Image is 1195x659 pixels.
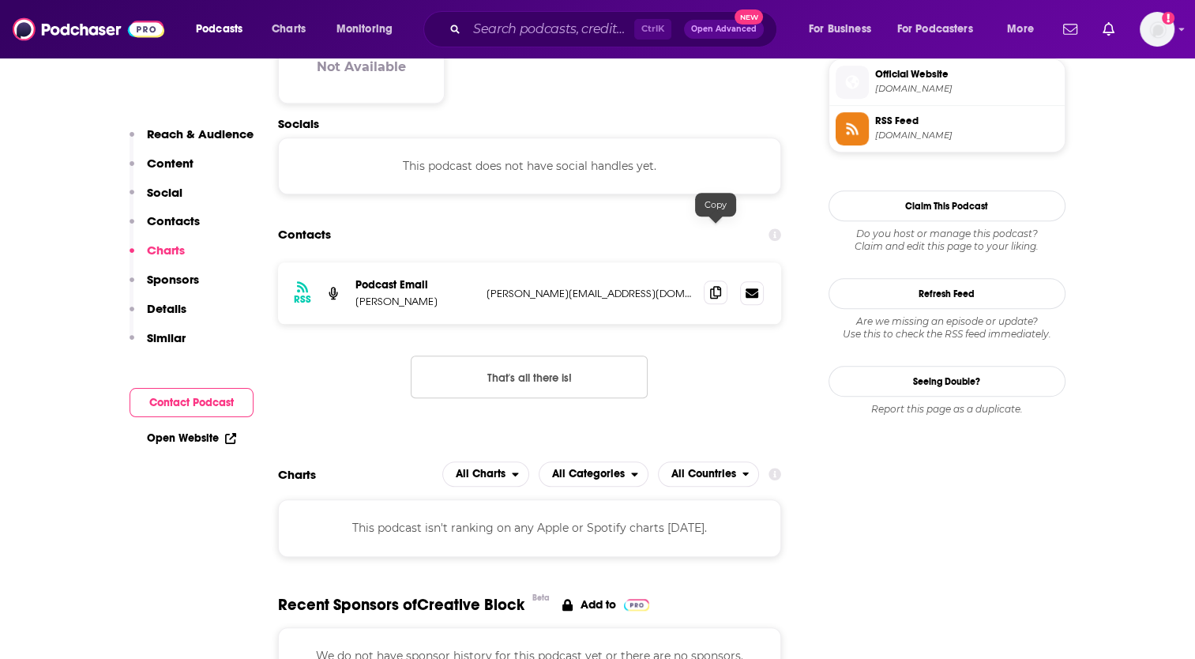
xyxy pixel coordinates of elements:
h2: Contacts [278,220,331,250]
span: Logged in as ShoutComms [1140,12,1174,47]
button: Refresh Feed [829,278,1065,309]
a: Open Website [147,431,236,445]
button: Open AdvancedNew [684,20,764,39]
p: Reach & Audience [147,126,254,141]
a: Show notifications dropdown [1096,16,1121,43]
p: Contacts [147,213,200,228]
div: This podcast isn't ranking on any Apple or Spotify charts [DATE]. [278,499,782,556]
p: Social [147,185,182,200]
span: medialabyyc.com [875,83,1058,95]
button: Contacts [130,213,200,243]
button: open menu [996,17,1054,42]
p: [PERSON_NAME] [355,295,474,308]
span: For Business [809,18,871,40]
span: All Countries [671,469,736,480]
svg: Add a profile image [1162,12,1174,24]
div: This podcast does not have social handles yet. [278,137,782,194]
img: Pro Logo [624,599,650,611]
button: Details [130,301,186,330]
button: Charts [130,243,185,272]
div: Beta [532,593,550,603]
span: Do you host or manage this podcast? [829,228,1065,240]
button: open menu [798,17,891,42]
span: All Categories [552,469,625,480]
img: Podchaser - Follow, Share and Rate Podcasts [13,14,164,44]
span: feeds.transistor.fm [875,130,1058,141]
h2: Charts [278,467,316,482]
span: More [1007,18,1034,40]
button: open menu [887,17,996,42]
span: Charts [272,18,306,40]
button: open menu [658,461,760,487]
div: Are we missing an episode or update? Use this to check the RSS feed immediately. [829,315,1065,341]
a: Official Website[DOMAIN_NAME] [836,66,1058,99]
p: Sponsors [147,272,199,287]
img: User Profile [1140,12,1174,47]
p: Add to [581,597,616,612]
span: Official Website [875,67,1058,81]
span: Ctrl K [634,19,671,40]
button: open menu [539,461,648,487]
p: Content [147,156,194,171]
p: [PERSON_NAME][EMAIL_ADDRESS][DOMAIN_NAME] [487,287,692,300]
h3: Not Available [317,59,406,74]
button: Reach & Audience [130,126,254,156]
a: RSS Feed[DOMAIN_NAME] [836,112,1058,145]
div: Claim and edit this page to your liking. [829,228,1065,253]
button: open menu [442,461,529,487]
button: Sponsors [130,272,199,301]
a: Seeing Double? [829,366,1065,397]
p: Similar [147,330,186,345]
h2: Socials [278,116,782,131]
button: Contact Podcast [130,388,254,417]
span: New [735,9,763,24]
button: Claim This Podcast [829,190,1065,221]
p: Podcast Email [355,278,474,292]
button: Social [130,185,182,214]
button: Content [130,156,194,185]
span: For Podcasters [897,18,973,40]
button: open menu [185,17,263,42]
div: Report this page as a duplicate. [829,403,1065,416]
a: Charts [261,17,315,42]
h2: Countries [658,461,760,487]
button: Similar [130,330,186,360]
h3: RSS [294,293,311,306]
div: Copy [695,193,736,217]
a: Show notifications dropdown [1057,16,1084,43]
h2: Categories [539,461,648,487]
button: Show profile menu [1140,12,1174,47]
p: Charts [147,243,185,258]
span: Monitoring [336,18,393,40]
input: Search podcasts, credits, & more... [467,17,634,42]
span: Recent Sponsors of Creative Block [278,595,524,615]
span: RSS Feed [875,114,1058,128]
h2: Platforms [442,461,529,487]
button: open menu [325,17,413,42]
span: All Charts [456,469,505,480]
button: Nothing here. [411,356,648,398]
a: Add to [562,595,650,615]
span: Open Advanced [691,25,757,33]
p: Details [147,301,186,316]
div: Search podcasts, credits, & more... [438,11,792,47]
span: Podcasts [196,18,242,40]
